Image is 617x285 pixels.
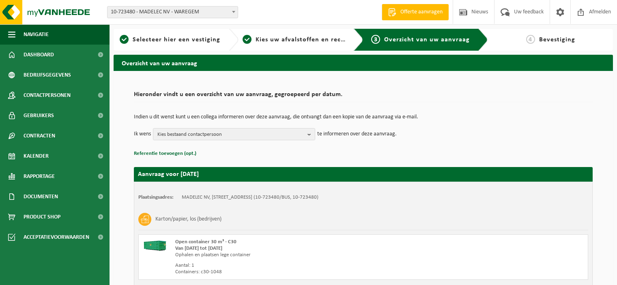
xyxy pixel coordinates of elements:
[134,128,151,140] p: Ik wens
[526,35,535,44] span: 4
[175,262,396,269] div: Aantal: 1
[24,126,55,146] span: Contracten
[24,166,55,186] span: Rapportage
[24,24,49,45] span: Navigatie
[24,45,54,65] span: Dashboard
[182,194,318,201] td: MADELEC NV, [STREET_ADDRESS] (10-723480/BUS, 10-723480)
[155,213,221,226] h3: Karton/papier, los (bedrijven)
[114,55,613,71] h2: Overzicht van uw aanvraag
[134,114,593,120] p: Indien u dit wenst kunt u een collega informeren over deze aanvraag, die ontvangt dan een kopie v...
[133,36,220,43] span: Selecteer hier een vestiging
[243,35,347,45] a: 2Kies uw afvalstoffen en recipiënten
[371,35,380,44] span: 3
[134,148,196,159] button: Referentie toevoegen (opt.)
[153,128,315,140] button: Kies bestaand contactpersoon
[24,146,49,166] span: Kalender
[24,85,71,105] span: Contactpersonen
[143,239,167,251] img: HK-XC-30-GN-00.png
[134,91,593,102] h2: Hieronder vindt u een overzicht van uw aanvraag, gegroepeerd per datum.
[256,36,367,43] span: Kies uw afvalstoffen en recipiënten
[107,6,238,18] span: 10-723480 - MADELEC NV - WAREGEM
[138,171,199,178] strong: Aanvraag voor [DATE]
[24,65,71,85] span: Bedrijfsgegevens
[398,8,445,16] span: Offerte aanvragen
[539,36,575,43] span: Bevestiging
[317,128,397,140] p: te informeren over deze aanvraag.
[107,6,238,18] span: 10-723480 - MADELEC NV - WAREGEM
[138,195,174,200] strong: Plaatsingsadres:
[24,227,89,247] span: Acceptatievoorwaarden
[384,36,470,43] span: Overzicht van uw aanvraag
[120,35,129,44] span: 1
[24,207,60,227] span: Product Shop
[118,35,222,45] a: 1Selecteer hier een vestiging
[24,105,54,126] span: Gebruikers
[24,186,58,207] span: Documenten
[175,269,396,275] div: Containers: c30-1048
[243,35,252,44] span: 2
[157,129,304,141] span: Kies bestaand contactpersoon
[382,4,449,20] a: Offerte aanvragen
[175,239,236,244] span: Open container 30 m³ - C30
[175,246,222,251] strong: Van [DATE] tot [DATE]
[175,252,396,258] div: Ophalen en plaatsen lege container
